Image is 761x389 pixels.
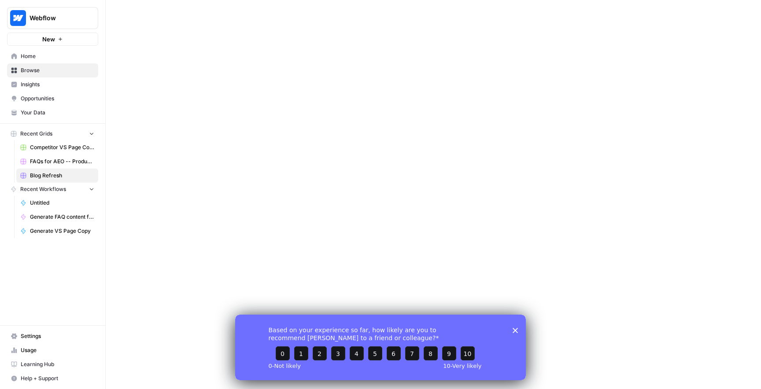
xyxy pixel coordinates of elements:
a: Home [7,49,98,63]
span: Usage [21,346,94,354]
iframe: Survey from AirOps [235,315,526,380]
button: Help + Support [7,371,98,385]
span: Webflow [30,14,83,22]
span: Help + Support [21,374,94,382]
span: Recent Workflows [20,185,66,193]
span: Blog Refresh [30,172,94,180]
button: Workspace: Webflow [7,7,98,29]
span: Insights [21,81,94,88]
span: Generate FAQ content for AEO [Product/Features] [30,213,94,221]
button: New [7,33,98,46]
button: Recent Grids [7,127,98,140]
span: Recent Grids [20,130,52,138]
span: Opportunities [21,95,94,103]
a: Generate FAQ content for AEO [Product/Features] [16,210,98,224]
a: Untitled [16,196,98,210]
a: Usage [7,343,98,357]
span: Untitled [30,199,94,207]
a: Opportunities [7,92,98,106]
a: FAQs for AEO -- Product/Features Pages Grid [16,154,98,169]
a: Competitor VS Page Content Grid [16,140,98,154]
img: Webflow Logo [10,10,26,26]
a: Insights [7,77,98,92]
span: FAQs for AEO -- Product/Features Pages Grid [30,158,94,165]
span: New [42,35,55,44]
a: Blog Refresh [16,169,98,183]
span: Competitor VS Page Content Grid [30,143,94,151]
a: Browse [7,63,98,77]
a: Learning Hub [7,357,98,371]
span: Settings [21,332,94,340]
span: Your Data [21,109,94,117]
span: Learning Hub [21,360,94,368]
a: Your Data [7,106,98,120]
span: Home [21,52,94,60]
a: Settings [7,329,98,343]
button: Recent Workflows [7,183,98,196]
a: Generate VS Page Copy [16,224,98,238]
span: Browse [21,66,94,74]
span: Generate VS Page Copy [30,227,94,235]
